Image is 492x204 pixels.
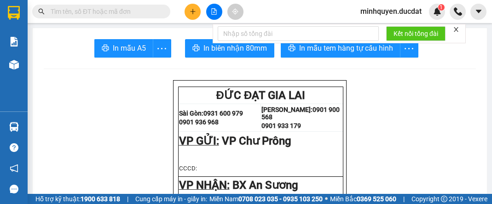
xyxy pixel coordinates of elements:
span: file-add [211,8,217,15]
strong: 0901 933 179 [261,122,301,129]
span: printer [192,44,200,53]
img: icon-new-feature [433,7,441,16]
span: Hỗ trợ kỹ thuật: [35,194,120,204]
span: In mẫu tem hàng tự cấu hình [299,42,393,54]
button: caret-down [470,4,486,20]
span: notification [10,164,18,173]
span: message [10,185,18,193]
strong: 0708 023 035 - 0935 103 250 [238,195,323,203]
span: Kết nối tổng đài [394,29,438,39]
strong: 1900 633 818 [81,195,120,203]
img: solution-icon [9,37,19,47]
button: printerIn mẫu tem hàng tự cấu hình [281,39,400,58]
strong: 0901 936 968 [179,118,219,126]
span: plus [190,8,196,15]
span: Miền Nam [209,194,323,204]
span: caret-down [475,7,483,16]
img: logo-vxr [8,6,20,20]
span: printer [288,44,295,53]
span: copyright [441,196,447,202]
strong: [PERSON_NAME]: [261,106,313,113]
span: In mẫu A5 [113,42,146,54]
strong: 0901 900 568 [261,106,340,121]
input: Nhập số tổng đài [218,26,379,41]
span: VP Chư Prông [222,134,291,147]
span: Cung cấp máy in - giấy in: [135,194,207,204]
button: file-add [206,4,222,20]
span: VP GỬI: [179,134,219,147]
span: | [127,194,128,204]
img: warehouse-icon [9,60,19,70]
button: printerIn mẫu A5 [94,39,153,58]
span: ĐỨC ĐẠT GIA LAI [216,89,306,102]
img: phone-icon [454,7,462,16]
span: | [403,194,405,204]
span: close [453,26,459,33]
sup: 1 [438,4,445,11]
span: search [38,8,45,15]
span: minhquyen.ducdat [353,6,429,17]
span: BX An Sương [232,179,298,192]
button: printerIn biên nhận 80mm [185,39,274,58]
button: Kết nối tổng đài [386,26,446,41]
span: ⚪️ [325,197,328,201]
button: more [400,39,418,58]
strong: 0369 525 060 [357,195,396,203]
span: CCCD: [179,165,197,172]
strong: 0931 600 979 [203,110,243,117]
strong: Sài Gòn: [179,110,203,117]
button: more [153,39,171,58]
input: Tìm tên, số ĐT hoặc mã đơn [51,6,159,17]
span: aim [232,8,238,15]
span: 1 [440,4,443,11]
span: VP NHẬN: [179,179,230,192]
span: Miền Bắc [330,194,396,204]
span: more [400,43,418,54]
span: more [153,43,171,54]
button: plus [185,4,201,20]
span: printer [102,44,109,53]
button: aim [227,4,243,20]
img: warehouse-icon [9,122,19,132]
span: In biên nhận 80mm [203,42,267,54]
span: question-circle [10,143,18,152]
